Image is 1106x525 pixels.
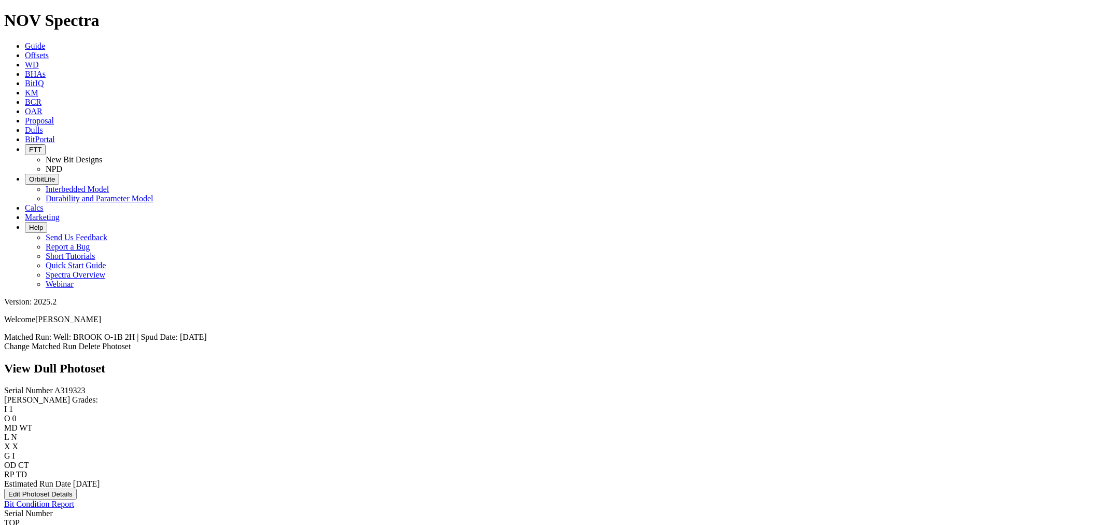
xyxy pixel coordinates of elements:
[25,70,46,78] a: BHAs
[25,98,41,106] a: BCR
[11,433,17,441] span: N
[4,395,1102,405] div: [PERSON_NAME] Grades:
[46,242,90,251] a: Report a Bug
[4,414,10,423] label: O
[25,126,43,134] a: Dulls
[4,470,14,479] label: RP
[4,509,53,518] span: Serial Number
[4,451,10,460] label: G
[29,175,55,183] span: OrbitLite
[46,155,102,164] a: New Bit Designs
[29,146,41,154] span: FTT
[25,174,59,185] button: OrbitLite
[12,442,19,451] span: X
[12,414,17,423] span: 0
[4,315,1102,324] p: Welcome
[46,252,95,260] a: Short Tutorials
[4,362,1102,376] h2: View Dull Photoset
[46,270,105,279] a: Spectra Overview
[79,342,131,351] a: Delete Photoset
[46,280,74,288] a: Webinar
[16,470,27,479] span: TD
[25,88,38,97] a: KM
[25,79,44,88] a: BitIQ
[35,315,101,324] span: [PERSON_NAME]
[25,135,55,144] a: BitPortal
[4,342,77,351] a: Change Matched Run
[4,461,16,469] label: OD
[4,405,7,413] label: I
[46,185,109,194] a: Interbedded Model
[46,194,153,203] a: Durability and Parameter Model
[25,144,46,155] button: FTT
[4,479,71,488] label: Estimated Run Date
[29,224,43,231] span: Help
[25,42,45,50] a: Guide
[4,11,1102,30] h1: NOV Spectra
[25,213,60,222] a: Marketing
[4,386,53,395] label: Serial Number
[54,386,86,395] span: A319323
[4,423,18,432] label: MD
[4,297,1102,307] div: Version: 2025.2
[53,333,207,341] span: Well: BROOK O-1B 2H | Spud Date: [DATE]
[46,164,62,173] a: NPD
[25,116,54,125] a: Proposal
[4,500,74,508] a: Bit Condition Report
[25,107,43,116] a: OAR
[18,461,29,469] span: CT
[25,222,47,233] button: Help
[12,451,15,460] span: I
[25,203,44,212] a: Calcs
[20,423,33,432] span: WT
[25,60,39,69] a: WD
[9,405,13,413] span: 1
[73,479,100,488] span: [DATE]
[46,233,107,242] a: Send Us Feedback
[4,442,10,451] label: X
[4,433,9,441] label: L
[25,51,49,60] a: Offsets
[4,489,77,500] button: Edit Photoset Details
[4,333,51,341] span: Matched Run:
[46,261,106,270] a: Quick Start Guide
